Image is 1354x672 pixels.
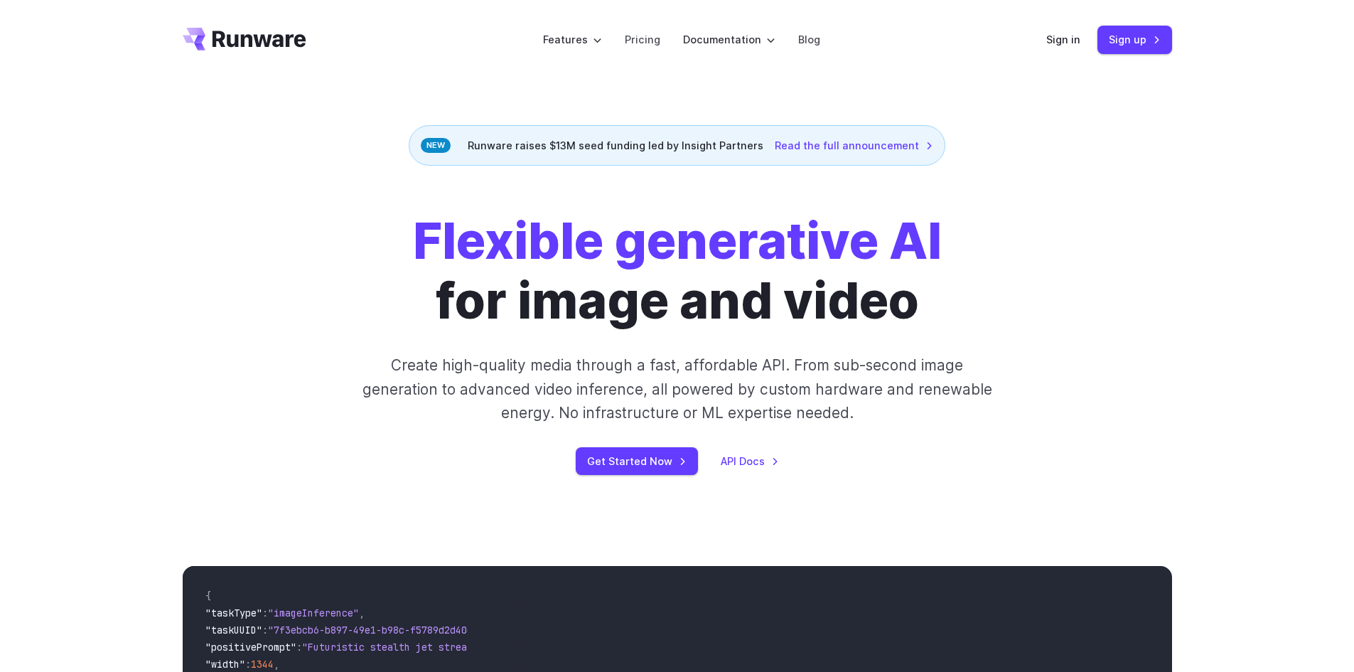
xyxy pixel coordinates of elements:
label: Documentation [683,31,775,48]
a: Read the full announcement [775,137,933,154]
strong: Flexible generative AI [413,210,942,271]
a: Sign in [1046,31,1080,48]
a: Sign up [1097,26,1172,53]
span: : [262,607,268,619]
span: : [296,641,302,654]
span: "Futuristic stealth jet streaking through a neon-lit cityscape with glowing purple exhaust" [302,641,820,654]
span: , [274,658,279,671]
span: : [245,658,251,671]
span: "7f3ebcb6-b897-49e1-b98c-f5789d2d40d7" [268,624,484,636]
span: "taskType" [205,607,262,619]
span: 1344 [251,658,274,671]
span: : [262,624,268,636]
h1: for image and video [413,211,942,331]
span: { [205,590,211,602]
label: Features [543,31,602,48]
a: Get Started Now [576,447,698,475]
span: "width" [205,658,245,671]
span: , [359,607,365,619]
a: API Docs [721,453,779,469]
span: "imageInference" [268,607,359,619]
a: Blog [798,31,820,48]
p: Create high-quality media through a fast, affordable API. From sub-second image generation to adv... [360,353,994,425]
a: Pricing [625,31,660,48]
span: "positivePrompt" [205,641,296,654]
div: Runware raises $13M seed funding led by Insight Partners [409,125,945,166]
a: Go to / [183,28,306,50]
span: "taskUUID" [205,624,262,636]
